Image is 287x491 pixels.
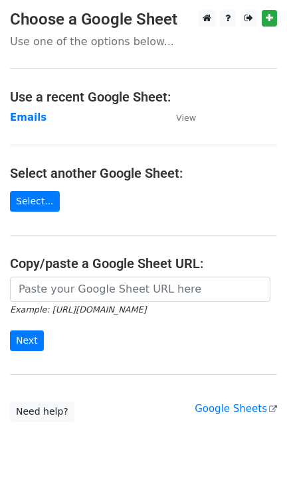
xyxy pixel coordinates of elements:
p: Use one of the options below... [10,35,277,48]
h4: Copy/paste a Google Sheet URL: [10,255,277,271]
input: Next [10,330,44,351]
small: Example: [URL][DOMAIN_NAME] [10,305,146,315]
a: Google Sheets [195,403,277,415]
h3: Choose a Google Sheet [10,10,277,29]
h4: Select another Google Sheet: [10,165,277,181]
a: Emails [10,111,47,123]
a: View [163,111,196,123]
h4: Use a recent Google Sheet: [10,89,277,105]
input: Paste your Google Sheet URL here [10,277,270,302]
a: Need help? [10,401,74,422]
a: Select... [10,191,60,212]
small: View [176,113,196,123]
